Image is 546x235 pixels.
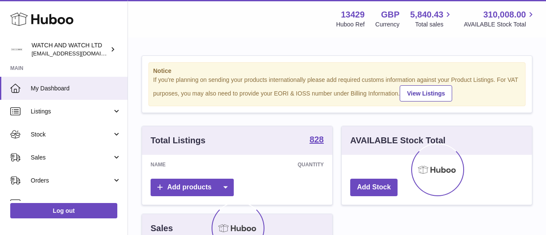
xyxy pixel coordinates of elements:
[341,9,365,20] strong: 13429
[410,9,444,20] span: 5,840.43
[31,131,112,139] span: Stock
[151,179,234,196] a: Add products
[400,85,452,102] a: View Listings
[464,9,536,29] a: 310,008.00 AVAILABLE Stock Total
[375,20,400,29] div: Currency
[151,135,206,146] h3: Total Listings
[32,41,108,58] div: WATCH AND WATCH LTD
[336,20,365,29] div: Huboo Ref
[223,155,332,174] th: Quantity
[31,107,112,116] span: Listings
[381,9,399,20] strong: GBP
[151,223,173,234] h3: Sales
[310,135,324,144] strong: 828
[142,155,223,174] th: Name
[10,203,117,218] a: Log out
[464,20,536,29] span: AVAILABLE Stock Total
[415,20,453,29] span: Total sales
[483,9,526,20] span: 310,008.00
[31,154,112,162] span: Sales
[32,50,125,57] span: [EMAIL_ADDRESS][DOMAIN_NAME]
[31,200,121,208] span: Usage
[310,135,324,145] a: 828
[10,43,23,56] img: internalAdmin-13429@internal.huboo.com
[31,177,112,185] span: Orders
[410,9,453,29] a: 5,840.43 Total sales
[350,135,445,146] h3: AVAILABLE Stock Total
[350,179,398,196] a: Add Stock
[153,67,521,75] strong: Notice
[153,76,521,102] div: If you're planning on sending your products internationally please add required customs informati...
[31,84,121,93] span: My Dashboard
